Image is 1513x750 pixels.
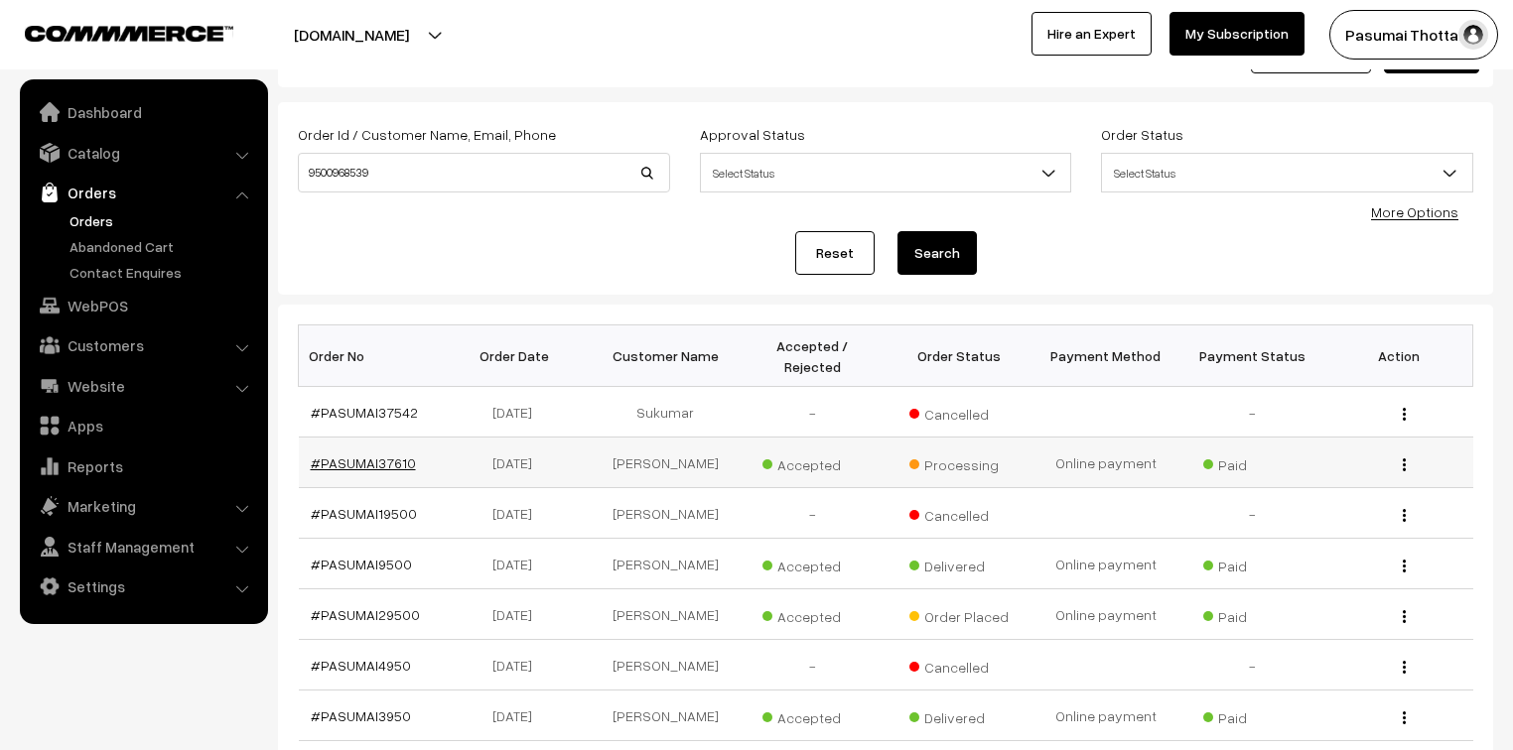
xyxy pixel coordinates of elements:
span: Cancelled [909,500,1009,526]
td: - [739,387,886,437]
th: Accepted / Rejected [739,325,886,387]
th: Order No [299,325,446,387]
td: Online payment [1032,539,1179,589]
td: Online payment [1032,437,1179,488]
a: #PASUMAI37610 [311,454,416,471]
img: user [1458,20,1488,50]
a: #PASUMAI19500 [311,505,417,522]
a: #PASUMAI29500 [311,606,420,623]
td: [PERSON_NAME] [592,690,739,741]
button: Search [897,231,977,275]
a: Reset [795,231,875,275]
a: More Options [1371,203,1458,220]
span: Paid [1203,601,1303,627]
td: [DATE] [445,690,592,741]
label: Approval Status [700,124,805,145]
td: [PERSON_NAME] [592,589,739,640]
th: Order Date [445,325,592,387]
td: [DATE] [445,539,592,589]
a: #PASUMAI37542 [311,404,418,421]
th: Order Status [886,325,1032,387]
th: Action [1326,325,1473,387]
td: - [739,488,886,539]
a: Settings [25,568,261,604]
a: #PASUMAI4950 [311,657,411,674]
td: - [1179,640,1326,690]
span: Paid [1203,551,1303,576]
a: WebPOS [25,288,261,323]
td: [PERSON_NAME] [592,539,739,589]
td: [PERSON_NAME] [592,437,739,488]
td: [DATE] [445,437,592,488]
th: Payment Status [1179,325,1326,387]
span: Cancelled [909,652,1009,678]
span: Select Status [1101,153,1473,192]
img: Menu [1403,408,1406,421]
td: [PERSON_NAME] [592,640,739,690]
button: Pasumai Thotta… [1329,10,1498,60]
img: Menu [1403,509,1406,522]
td: - [1179,387,1326,437]
span: Processing [909,449,1009,475]
img: Menu [1403,560,1406,572]
th: Customer Name [592,325,739,387]
span: Paid [1203,449,1303,475]
a: Customers [25,327,261,363]
td: [DATE] [445,589,592,640]
a: Hire an Expert [1032,12,1152,56]
td: [DATE] [445,488,592,539]
span: Select Status [700,153,1072,192]
a: Orders [65,210,261,231]
a: #PASUMAI9500 [311,556,412,572]
a: Catalog [25,135,261,171]
img: Menu [1403,711,1406,724]
img: COMMMERCE [25,26,233,41]
a: Marketing [25,488,261,524]
a: Reports [25,448,261,484]
td: Sukumar [592,387,739,437]
img: Menu [1403,610,1406,623]
td: Online payment [1032,589,1179,640]
img: Menu [1403,661,1406,674]
span: Order Placed [909,601,1009,627]
a: #PASUMAI3950 [311,707,411,724]
td: [PERSON_NAME] [592,488,739,539]
a: Abandoned Cart [65,236,261,257]
td: [DATE] [445,640,592,690]
span: Select Status [701,156,1071,190]
a: Contact Enquires [65,262,261,283]
label: Order Status [1101,124,1183,145]
label: Order Id / Customer Name, Email, Phone [298,124,556,145]
a: Website [25,368,261,404]
a: Apps [25,408,261,443]
input: Order Id / Customer Name / Customer Email / Customer Phone [298,153,670,192]
button: [DOMAIN_NAME] [224,10,479,60]
span: Delivered [909,702,1009,728]
span: Accepted [762,551,862,576]
th: Payment Method [1032,325,1179,387]
a: Dashboard [25,94,261,130]
span: Delivered [909,551,1009,576]
a: Orders [25,175,261,210]
td: Online payment [1032,690,1179,741]
span: Paid [1203,702,1303,728]
span: Select Status [1102,156,1472,190]
img: Menu [1403,458,1406,471]
span: Accepted [762,449,862,475]
span: Accepted [762,702,862,728]
span: Accepted [762,601,862,627]
a: COMMMERCE [25,20,199,44]
td: - [739,640,886,690]
a: Staff Management [25,529,261,564]
td: - [1179,488,1326,539]
a: My Subscription [1169,12,1305,56]
span: Cancelled [909,399,1009,425]
td: [DATE] [445,387,592,437]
